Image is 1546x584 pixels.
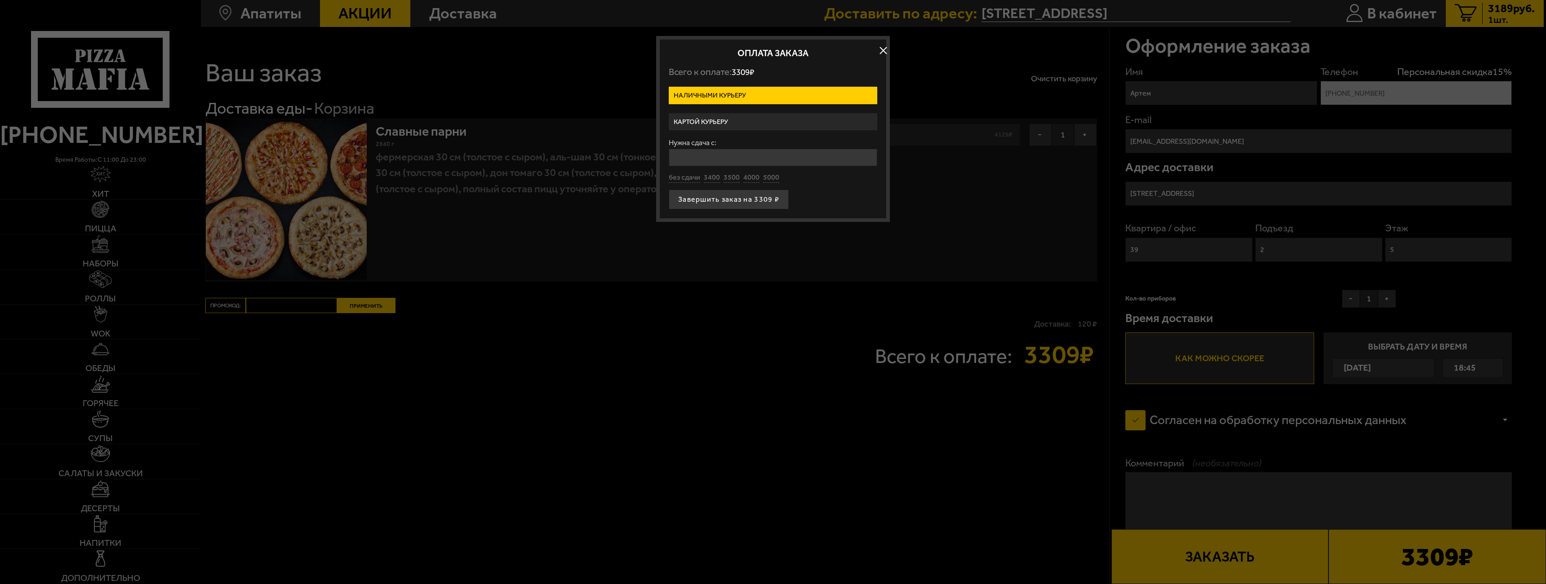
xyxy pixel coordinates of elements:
[669,190,789,209] button: Завершить заказ на 3309 ₽
[669,66,877,78] p: Всего к оплате:
[669,113,877,131] label: Картой курьеру
[743,173,760,183] button: 4000
[669,49,877,58] h2: Оплата заказа
[732,67,754,77] span: 3309 ₽
[763,173,779,183] button: 5000
[669,173,700,183] button: без сдачи
[704,173,720,183] button: 3400
[669,87,877,104] label: Наличными курьеру
[669,139,877,146] label: Нужна сдача с:
[724,173,740,183] button: 3500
